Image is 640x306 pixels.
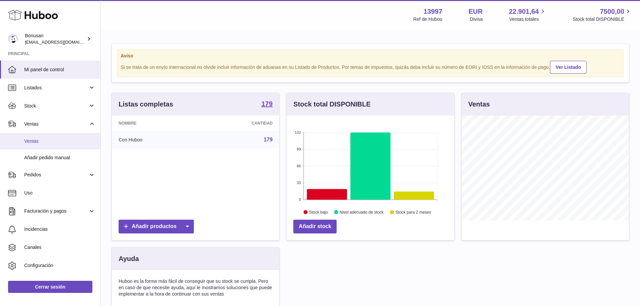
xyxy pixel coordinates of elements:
[573,7,632,23] a: 7500,00 Stock total DISPONIBLE
[550,61,587,74] a: Ver Listado
[119,278,272,297] p: Huboo es la forma más fácil de conseguir que su stock se cumpla. Pero en caso de que necesite ayu...
[24,85,88,91] span: Listados
[199,116,280,131] th: Cantidad
[600,7,624,16] span: 7500,00
[8,34,18,44] img: info@bonusan.es
[112,131,199,148] td: Con Huboo
[295,130,301,134] text: 132
[468,7,482,16] strong: EUR
[25,39,99,45] span: [EMAIL_ADDRESS][DOMAIN_NAME]
[297,181,301,185] text: 33
[24,190,95,196] span: Uso
[24,155,95,161] span: Añadir pedido manual
[509,16,547,23] span: Ventas totales
[470,16,483,23] div: Divisa
[119,220,194,233] a: Añadir productos
[297,164,301,168] text: 66
[264,137,273,142] a: 179
[121,60,620,74] div: Si se trata de un envío internacional no olvide incluir información de aduanas en su Listado de P...
[24,103,88,109] span: Stock
[340,210,384,215] text: Nivel adecuado de stock
[112,116,199,131] th: Nombre
[24,138,95,144] span: Ventas
[119,254,139,263] h3: Ayuda
[8,281,92,293] a: Cerrar sesión
[573,16,632,23] span: Stock total DISPONIBLE
[299,198,301,202] text: 0
[24,244,95,251] span: Canales
[309,210,328,215] text: Stock bajo
[509,7,547,23] a: 22.901,64 Ventas totales
[424,7,442,16] strong: 13997
[395,210,431,215] text: Stock para 2 meses
[24,67,95,73] span: Mi panel de control
[24,172,88,178] span: Pedidos
[24,262,95,269] span: Configuración
[24,226,95,232] span: Incidencias
[121,53,620,59] strong: Aviso
[293,220,337,233] a: Añadir stock
[24,208,88,214] span: Facturación y pagos
[24,121,88,127] span: Ventas
[25,33,85,45] div: Bonusan
[261,100,272,108] a: 179
[509,7,539,16] span: 22.901,64
[293,100,371,109] h3: Stock total DISPONIBLE
[297,147,301,151] text: 99
[119,100,173,109] h3: Listas completas
[413,16,442,23] div: Ref de Huboo
[261,100,272,107] strong: 179
[468,100,490,109] h3: Ventas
